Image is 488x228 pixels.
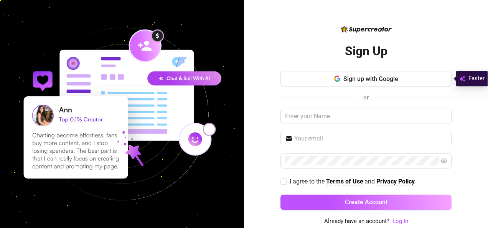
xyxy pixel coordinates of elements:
[290,178,326,185] span: I agree to the
[324,217,389,226] span: Already have an account?
[376,178,415,186] a: Privacy Policy
[343,75,398,83] span: Sign up with Google
[280,109,452,124] input: Enter your Name
[441,158,447,164] span: eye-invisible
[280,71,452,86] button: Sign up with Google
[364,178,376,185] span: and
[294,134,447,143] input: Your email
[341,26,392,33] img: logo-BBDzfeDw.svg
[363,94,369,101] span: or
[468,74,485,83] span: Faster
[392,217,408,226] a: Log In
[280,195,452,210] button: Create Account
[345,198,387,206] span: Create Account
[459,74,465,83] img: svg%3e
[345,43,387,59] h2: Sign Up
[326,178,363,186] a: Terms of Use
[392,218,408,225] a: Log In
